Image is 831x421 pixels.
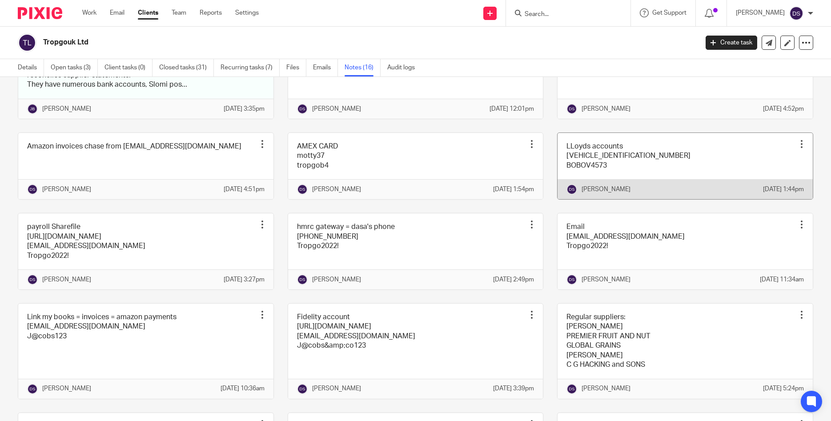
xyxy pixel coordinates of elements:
h2: Tropgouk Ltd [43,38,562,47]
p: [PERSON_NAME] [42,185,91,194]
img: Pixie [18,7,62,19]
a: Emails [313,59,338,76]
a: Settings [235,8,259,17]
a: Audit logs [387,59,422,76]
p: [DATE] 3:39pm [493,384,534,393]
a: Open tasks (3) [51,59,98,76]
p: [DATE] 11:34am [760,275,804,284]
a: Notes (16) [345,59,381,76]
img: svg%3E [27,274,38,285]
img: svg%3E [566,104,577,114]
a: Recurring tasks (7) [221,59,280,76]
p: [PERSON_NAME] [312,185,361,194]
p: [PERSON_NAME] [736,8,785,17]
p: [DATE] 2:49pm [493,275,534,284]
img: svg%3E [297,274,308,285]
a: Work [82,8,96,17]
a: Client tasks (0) [104,59,153,76]
p: [PERSON_NAME] [42,104,91,113]
p: [PERSON_NAME] [42,384,91,393]
img: svg%3E [566,184,577,195]
p: [DATE] 3:27pm [224,275,265,284]
p: [DATE] 4:52pm [763,104,804,113]
p: [DATE] 12:01pm [490,104,534,113]
p: [DATE] 10:36am [221,384,265,393]
a: Files [286,59,306,76]
p: [DATE] 4:51pm [224,185,265,194]
p: [PERSON_NAME] [582,384,630,393]
img: svg%3E [27,184,38,195]
a: Create task [706,36,757,50]
img: svg%3E [566,274,577,285]
p: [DATE] 1:44pm [763,185,804,194]
p: [PERSON_NAME] [312,104,361,113]
p: [DATE] 5:24pm [763,384,804,393]
p: [PERSON_NAME] [42,275,91,284]
img: svg%3E [566,384,577,394]
img: svg%3E [297,184,308,195]
span: Get Support [652,10,686,16]
a: Team [172,8,186,17]
p: [PERSON_NAME] [582,275,630,284]
img: svg%3E [297,384,308,394]
input: Search [524,11,604,19]
a: Email [110,8,124,17]
img: svg%3E [18,33,36,52]
p: [PERSON_NAME] [312,275,361,284]
a: Closed tasks (31) [159,59,214,76]
a: Reports [200,8,222,17]
p: [DATE] 3:35pm [224,104,265,113]
p: [PERSON_NAME] [582,104,630,113]
a: Details [18,59,44,76]
p: [DATE] 1:54pm [493,185,534,194]
img: svg%3E [27,104,38,114]
img: svg%3E [297,104,308,114]
img: svg%3E [27,384,38,394]
p: [PERSON_NAME] [582,185,630,194]
p: [PERSON_NAME] [312,384,361,393]
img: svg%3E [789,6,803,20]
a: Clients [138,8,158,17]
